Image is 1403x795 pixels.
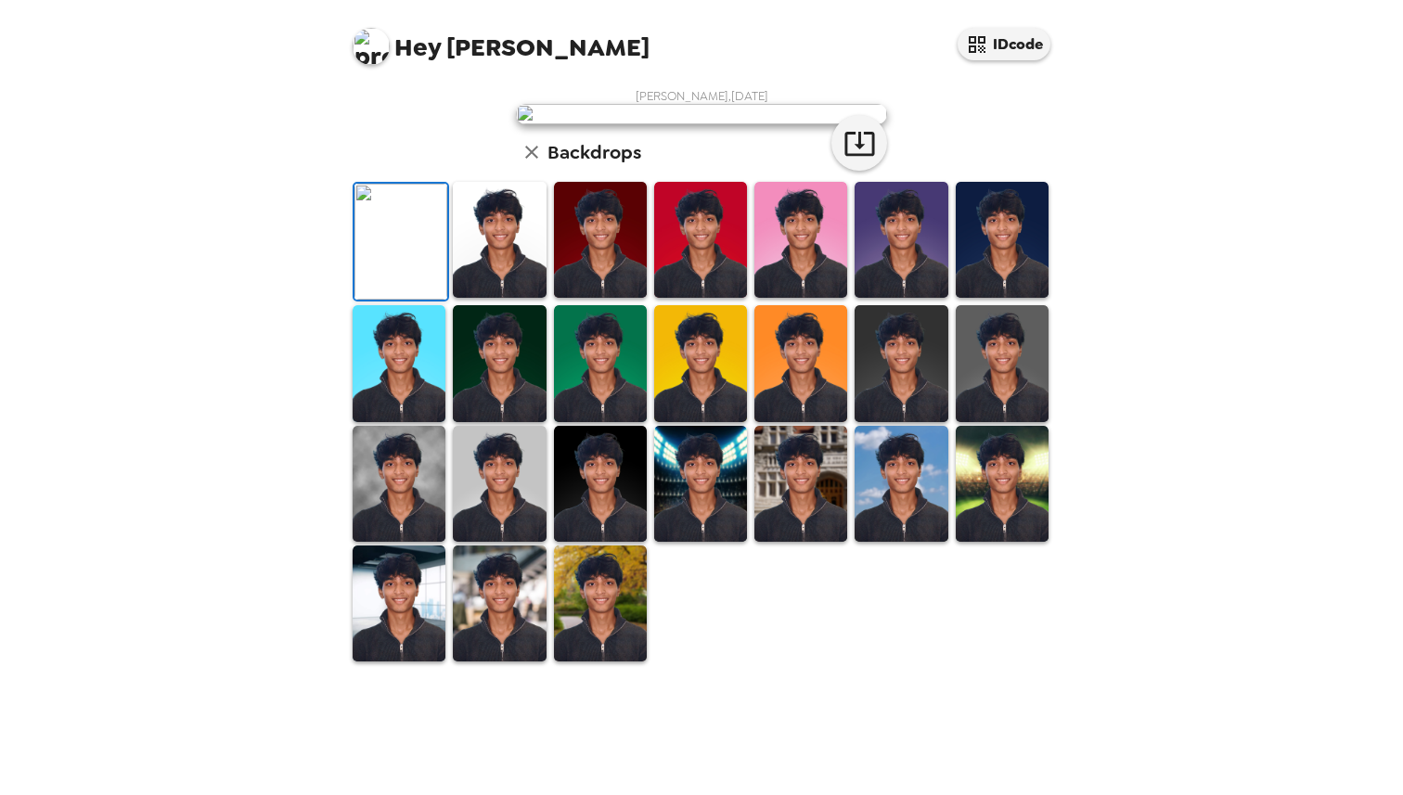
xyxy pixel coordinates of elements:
span: [PERSON_NAME] , [DATE] [636,88,768,104]
img: profile pic [353,28,390,65]
span: Hey [394,31,441,64]
span: [PERSON_NAME] [353,19,650,60]
button: IDcode [958,28,1050,60]
img: Original [354,184,447,300]
h6: Backdrops [547,137,641,167]
img: user [516,104,887,124]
